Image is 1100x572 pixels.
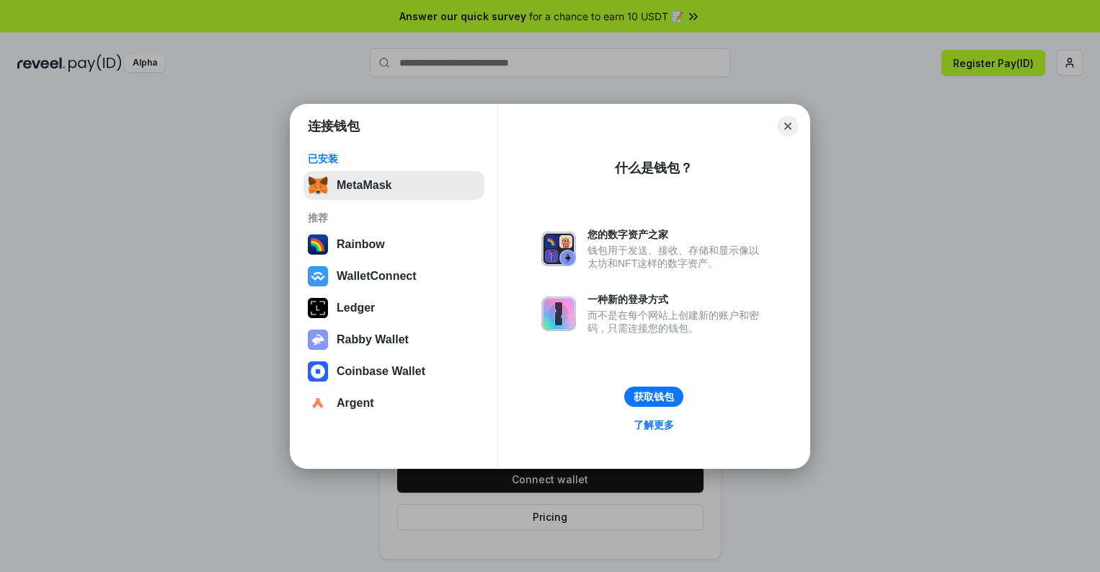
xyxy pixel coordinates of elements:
div: Rainbow [337,238,385,251]
img: svg+xml,%3Csvg%20xmlns%3D%22http%3A%2F%2Fwww.w3.org%2F2000%2Fsvg%22%20fill%3D%22none%22%20viewBox... [541,296,576,331]
img: svg+xml,%3Csvg%20width%3D%22120%22%20height%3D%22120%22%20viewBox%3D%220%200%20120%20120%22%20fil... [308,234,328,255]
button: Ledger [303,294,484,322]
div: WalletConnect [337,270,417,283]
div: 推荐 [308,211,480,224]
div: 了解更多 [634,418,674,431]
div: Ledger [337,302,375,314]
button: Argent [303,389,484,418]
button: Rabby Wallet [303,325,484,354]
button: MetaMask [303,171,484,200]
div: 钱包用于发送、接收、存储和显示像以太坊和NFT这样的数字资产。 [587,244,766,270]
div: Argent [337,397,374,410]
div: 一种新的登录方式 [587,293,766,306]
div: 您的数字资产之家 [587,228,766,241]
img: svg+xml,%3Csvg%20fill%3D%22none%22%20height%3D%2233%22%20viewBox%3D%220%200%2035%2033%22%20width%... [308,175,328,195]
img: svg+xml,%3Csvg%20width%3D%2228%22%20height%3D%2228%22%20viewBox%3D%220%200%2028%2028%22%20fill%3D... [308,361,328,382]
div: Rabby Wallet [337,333,409,346]
div: 而不是在每个网站上创建新的账户和密码，只需连接您的钱包。 [587,309,766,335]
h1: 连接钱包 [308,118,360,135]
div: Coinbase Wallet [337,365,425,378]
a: 了解更多 [625,415,683,434]
div: 什么是钱包？ [615,159,693,177]
button: WalletConnect [303,262,484,291]
div: MetaMask [337,179,391,192]
img: svg+xml,%3Csvg%20xmlns%3D%22http%3A%2F%2Fwww.w3.org%2F2000%2Fsvg%22%20fill%3D%22none%22%20viewBox... [308,330,328,350]
div: 已安装 [308,152,480,165]
button: Close [778,116,798,136]
button: Rainbow [303,230,484,259]
img: svg+xml,%3Csvg%20width%3D%2228%22%20height%3D%2228%22%20viewBox%3D%220%200%2028%2028%22%20fill%3D... [308,266,328,286]
img: svg+xml,%3Csvg%20width%3D%2228%22%20height%3D%2228%22%20viewBox%3D%220%200%2028%2028%22%20fill%3D... [308,393,328,413]
img: svg+xml,%3Csvg%20xmlns%3D%22http%3A%2F%2Fwww.w3.org%2F2000%2Fsvg%22%20width%3D%2228%22%20height%3... [308,298,328,318]
img: svg+xml,%3Csvg%20xmlns%3D%22http%3A%2F%2Fwww.w3.org%2F2000%2Fsvg%22%20fill%3D%22none%22%20viewBox... [541,232,576,266]
button: Coinbase Wallet [303,357,484,386]
button: 获取钱包 [624,387,683,407]
div: 获取钱包 [634,390,674,403]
